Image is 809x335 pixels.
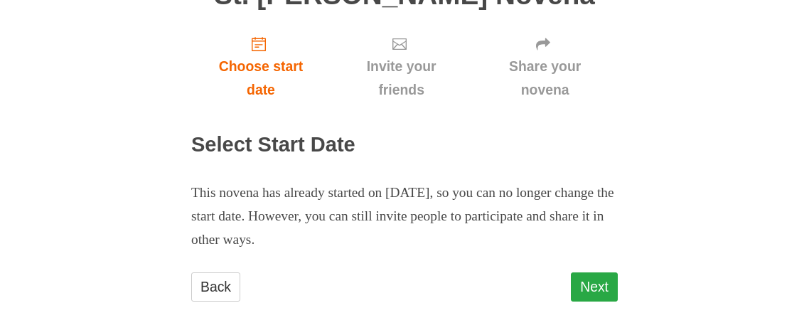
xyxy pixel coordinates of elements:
[486,55,604,102] span: Share your novena
[191,24,331,109] a: Choose start date
[331,24,472,109] a: Invite your friends
[191,134,618,156] h2: Select Start Date
[191,272,240,302] a: Back
[571,272,618,302] a: Next
[472,24,618,109] a: Share your novena
[345,55,458,102] span: Invite your friends
[191,181,618,252] p: This novena has already started on [DATE], so you can no longer change the start date. However, y...
[205,55,316,102] span: Choose start date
